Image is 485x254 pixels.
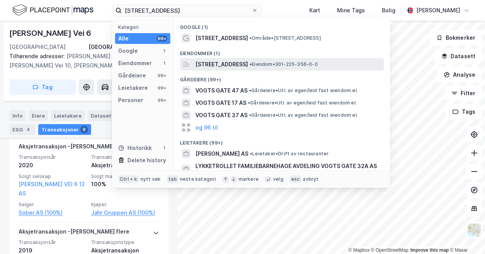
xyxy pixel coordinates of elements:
div: Eiere [29,110,48,121]
span: Transaksjonstype [91,239,159,246]
span: • [249,87,251,93]
div: Gårdeiere [118,71,146,80]
span: Kjøper [91,201,159,208]
div: Alle [118,34,129,43]
span: • [250,151,252,156]
button: Tags [446,104,482,119]
div: Ctrl + k [118,175,139,183]
span: [PERSON_NAME] AS [195,149,248,158]
input: Søk på adresse, matrikkel, gårdeiere, leietakere eller personer [122,5,252,16]
a: [PERSON_NAME] VEI 6 12 AS [19,181,85,197]
div: Eiendommer [118,59,152,68]
button: Filter [445,86,482,101]
span: Transaksjonstype [91,154,159,160]
div: [PERSON_NAME] [416,6,460,15]
div: Leietakere (99+) [174,134,390,148]
button: og 96 til [195,123,218,132]
span: • [249,61,252,67]
span: Gårdeiere • Utl. av egen/leid fast eiendom el. [249,112,358,118]
div: Kategori [118,24,170,30]
div: tab [167,175,178,183]
div: 1 [161,145,167,151]
div: Delete history [127,156,166,165]
a: Improve this map [410,247,449,253]
div: 99+ [156,35,167,42]
span: VOGTS GATE 17 AS [195,98,246,108]
div: markere [239,176,259,182]
div: 1 [161,48,167,54]
div: nytt søk [141,176,161,182]
span: VOGTS GATE 47 AS [195,86,248,95]
span: VOGTS GATE 37 AS [195,111,248,120]
span: [STREET_ADDRESS] [195,34,248,43]
a: Sober AS (100%) [19,208,86,217]
button: Bokmerker [430,30,482,45]
div: Mine Tags [337,6,365,15]
a: Jahr Gruppen AS (100%) [91,208,159,217]
div: Aksjetransaksjon - [PERSON_NAME] flere [19,142,129,154]
div: Datasett [88,110,117,121]
img: logo.f888ab2527a4732fd821a326f86c7f29.svg [12,3,93,17]
div: Transaksjoner [38,124,91,135]
div: Google (1) [174,18,390,32]
div: 99+ [156,85,167,91]
span: • [249,35,252,41]
div: Eiendommer (1) [174,44,390,58]
div: [GEOGRAPHIC_DATA] [9,42,66,52]
span: Transaksjonsår [19,154,86,160]
div: Google [118,46,138,56]
div: [PERSON_NAME] Vei 8, [PERSON_NAME] Vei 10, [PERSON_NAME] Vei 12 [9,52,162,70]
div: Aksjetransaksjon [91,161,159,170]
span: Solgt selskap [19,173,86,180]
span: Eiendom • 301-225-356-0-0 [249,61,318,67]
span: Gårdeiere • Utl. av egen/leid fast eiendom el. [248,100,357,106]
div: 1 [161,60,167,66]
div: esc [290,175,302,183]
div: 4 [24,126,32,133]
div: neste kategori [180,176,216,182]
div: 99+ [156,97,167,103]
span: Transaksjonsår [19,239,86,246]
span: Gårdeiere • Utl. av egen/leid fast eiendom el. [249,87,358,94]
div: Leietakere [118,83,148,93]
button: Tag [9,79,76,95]
div: Personer [118,96,143,105]
iframe: Chat Widget [446,217,485,254]
div: avbryt [303,176,319,182]
span: • [248,100,250,106]
div: [GEOGRAPHIC_DATA], 83/138 [88,42,168,52]
button: Analyse [437,67,482,82]
span: Tilhørende adresser: [9,53,66,59]
div: Aksjetransaksjon - [PERSON_NAME] flere [19,227,129,239]
span: Område • [STREET_ADDRESS] [249,35,321,41]
span: [STREET_ADDRESS] [195,60,248,69]
div: velg [273,176,283,182]
span: Selger [19,201,86,208]
div: ESG [9,124,35,135]
div: Info [9,110,25,121]
button: Datasett [435,49,482,64]
span: LYKKETROLLET FAMILIEBARNEHAGE AVDELING VOGTS GATE 32A AS [195,161,381,171]
a: Mapbox [348,247,370,253]
div: 2020 [19,161,86,170]
div: Leietakere [51,110,85,121]
span: Leietaker • Drift av restauranter [250,151,329,157]
div: 100% [91,180,159,189]
div: 9 [80,126,88,133]
div: Historikk [118,143,152,153]
div: [PERSON_NAME] Vei 6 [9,27,93,39]
div: 99+ [156,72,167,79]
div: Gårdeiere (99+) [174,71,390,84]
span: Solgt matrikkelandel [91,173,159,180]
div: Bolig [382,6,395,15]
div: Kart [309,6,320,15]
span: • [249,112,251,118]
a: OpenStreetMap [371,247,409,253]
